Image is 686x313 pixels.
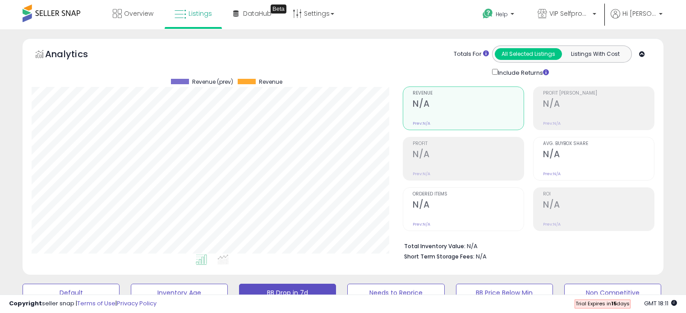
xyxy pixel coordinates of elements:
b: Total Inventory Value: [404,242,465,250]
a: Help [475,1,523,29]
h2: N/A [413,149,524,161]
span: Listings [189,9,212,18]
span: Hi [PERSON_NAME] [622,9,656,18]
h2: N/A [543,149,654,161]
small: Prev: N/A [543,171,561,177]
span: 2025-09-12 18:11 GMT [644,299,677,308]
span: Revenue [259,79,282,85]
div: Include Returns [485,67,560,77]
small: Prev: N/A [543,222,561,227]
span: Help [496,10,508,18]
a: Hi [PERSON_NAME] [611,9,663,29]
span: Ordered Items [413,192,524,197]
small: Prev: N/A [543,121,561,126]
button: Default [23,284,120,302]
button: BB Price Below Min [456,284,553,302]
button: Listings With Cost [562,48,629,60]
span: Revenue (prev) [192,79,233,85]
h2: N/A [413,99,524,111]
div: Totals For [454,50,489,59]
strong: Copyright [9,299,42,308]
b: Short Term Storage Fees: [404,253,474,260]
button: BB Drop in 7d [239,284,336,302]
div: seller snap | | [9,299,157,308]
span: Trial Expires in days [576,300,630,307]
small: Prev: N/A [413,121,430,126]
span: Overview [124,9,153,18]
span: N/A [476,252,487,261]
span: Profit [PERSON_NAME] [543,91,654,96]
span: Revenue [413,91,524,96]
small: Prev: N/A [413,222,430,227]
h2: N/A [543,99,654,111]
h2: N/A [543,200,654,212]
li: N/A [404,240,648,251]
button: Inventory Age [131,284,228,302]
button: All Selected Listings [495,48,562,60]
i: Get Help [482,8,493,19]
a: Privacy Policy [117,299,157,308]
b: 15 [611,300,617,307]
button: Needs to Reprice [347,284,444,302]
span: ROI [543,192,654,197]
button: Non Competitive [564,284,661,302]
h5: Analytics [45,48,106,63]
h2: N/A [413,200,524,212]
span: VIP Selfpromo [549,9,590,18]
div: Tooltip anchor [271,5,286,14]
span: Avg. Buybox Share [543,141,654,146]
span: Profit [413,141,524,146]
a: Terms of Use [77,299,115,308]
small: Prev: N/A [413,171,430,177]
span: DataHub [243,9,272,18]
